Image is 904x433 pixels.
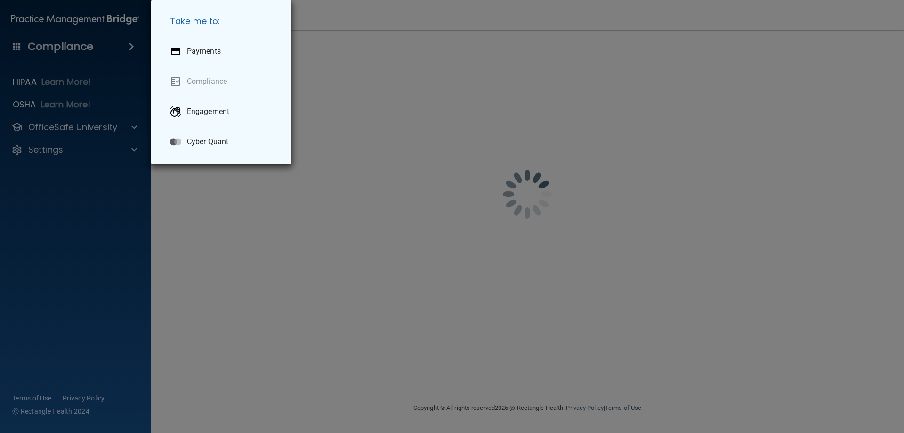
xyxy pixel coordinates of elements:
[187,137,228,147] p: Cyber Quant
[187,47,221,56] p: Payments
[162,68,284,95] a: Compliance
[162,8,284,34] h5: Take me to:
[741,366,893,404] iframe: Drift Widget Chat Controller
[187,107,229,116] p: Engagement
[162,38,284,65] a: Payments
[162,98,284,125] a: Engagement
[162,129,284,155] a: Cyber Quant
